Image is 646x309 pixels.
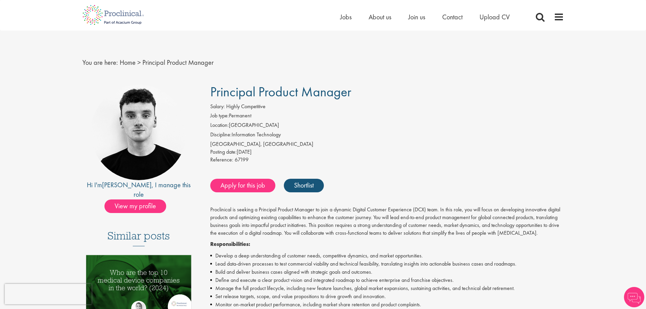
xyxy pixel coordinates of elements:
a: Upload CV [479,13,510,21]
li: Permanent [210,112,564,121]
a: Join us [408,13,425,21]
a: breadcrumb link [120,58,136,67]
li: [GEOGRAPHIC_DATA] [210,121,564,131]
span: Principal Product Manager [142,58,214,67]
strong: Responsibilities: [210,240,250,248]
li: Define and execute a clear product vision and integrated roadmap to achieve enterprise and franch... [210,276,564,284]
a: Shortlist [284,179,324,192]
label: Reference: [210,156,233,164]
span: You are here: [82,58,118,67]
label: Discipline: [210,131,232,139]
span: Posting date: [210,148,237,155]
span: View my profile [104,199,166,213]
li: Information Technology [210,131,564,140]
a: Apply for this job [210,179,275,192]
span: Principal Product Manager [210,83,351,100]
li: Manage the full product lifecycle, including new feature launches, global market expansions, sust... [210,284,564,292]
li: Build and deliver business cases aligned with strategic goals and outcomes. [210,268,564,276]
li: Set release targets, scope, and value propositions to drive growth and innovation. [210,292,564,301]
li: Monitor on-market product performance, including market share retention and product complaints. [210,301,564,309]
div: [GEOGRAPHIC_DATA], [GEOGRAPHIC_DATA] [210,140,564,148]
li: Lead data-driven processes to test commercial viability and technical feasibility, translating in... [210,260,564,268]
a: About us [369,13,391,21]
label: Salary: [210,103,225,111]
a: View my profile [104,201,173,210]
span: > [137,58,141,67]
li: Develop a deep understanding of customer needs, competitive dynamics, and market opportunities. [210,252,564,260]
div: Hi I'm , I manage this role [82,180,195,199]
a: [PERSON_NAME] [102,180,152,189]
span: Highly Competitive [226,103,266,110]
a: Contact [442,13,463,21]
div: [DATE] [210,148,564,156]
span: 67199 [235,156,249,163]
p: Proclinical is seeking a Principal Product Manager to join a dynamic Digital Customer Experience ... [210,206,564,237]
label: Location: [210,121,229,129]
img: Chatbot [624,287,644,307]
iframe: reCAPTCHA [5,284,92,304]
h3: Similar posts [107,230,170,246]
img: imeage of recruiter Patrick Melody [91,84,187,180]
label: Job type: [210,112,229,120]
a: Jobs [340,13,352,21]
